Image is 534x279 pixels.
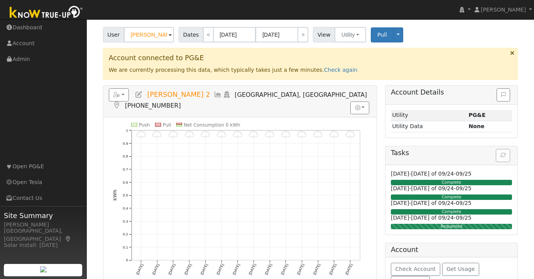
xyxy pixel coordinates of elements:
strong: ID: 17293500, authorized: 09/17/25 [468,112,485,118]
text: [DATE] [151,263,160,276]
text: [DATE] [232,263,240,276]
text: 0.9 [123,141,128,145]
i: 9/07 - Cloudy [201,131,210,138]
text: [DATE] [248,263,257,276]
h3: Account connected to PG&E [109,54,512,62]
a: Login As (last Never) [222,91,231,98]
text: [DATE] [296,263,305,276]
h5: Tasks [391,149,512,157]
span: User [103,27,124,42]
text: 0.4 [123,206,128,210]
img: retrieve [40,266,46,272]
text: [DATE] [135,263,144,276]
div: We are currently processing this data, which typically takes just a few minutes. [103,48,518,79]
text: [DATE] [328,263,337,276]
span: Get Usage [446,266,475,272]
h6: [DATE]-[DATE] of 09/24-09/25 [391,215,512,221]
div: Complete [391,180,512,185]
td: Utility Data [391,121,467,132]
text: 0.5 [123,193,128,198]
text: Pull [163,122,171,128]
a: Check again [324,67,358,73]
text: 0.6 [123,180,128,184]
h5: Account [391,246,418,254]
a: Map [113,101,121,109]
text: 0.2 [123,232,128,236]
text: [DATE] [216,263,225,276]
a: > [297,27,308,42]
i: 9/03 - MostlyCloudy [136,131,145,138]
text: 1 [126,128,128,132]
i: 9/08 - Cloudy [217,131,226,138]
i: 9/13 - Cloudy [297,131,306,138]
text: [DATE] [199,263,208,276]
div: Complete [391,209,512,215]
text: [DATE] [312,263,321,276]
i: 9/11 - Cloudy [265,131,274,138]
i: 9/05 - MostlyCloudy [169,131,178,138]
text: 0.3 [123,219,128,223]
i: 9/16 - Cloudy [345,131,355,138]
button: Check Account [391,263,440,276]
div: Requested [391,224,512,229]
button: Pull [371,27,394,42]
i: 9/14 - Cloudy [313,131,323,138]
text: 0.7 [123,167,128,171]
text: 0 [126,258,128,262]
strong: None [468,123,484,129]
a: Multi-Series Graph [214,91,222,98]
span: [GEOGRAPHIC_DATA], [GEOGRAPHIC_DATA] [235,91,367,98]
i: 9/06 - Cloudy [184,131,194,138]
span: [PHONE_NUMBER] [125,102,181,109]
span: Pull [377,32,387,38]
i: 9/04 - MostlyCloudy [152,131,162,138]
button: Issue History [497,88,510,101]
text: kWh [112,190,117,201]
span: [PERSON_NAME] 2 [147,91,210,98]
button: Utility [335,27,366,42]
h6: [DATE]-[DATE] of 09/24-09/25 [391,185,512,192]
text: [DATE] [183,263,192,276]
i: 9/10 - MostlyCloudy [249,131,258,138]
text: [DATE] [280,263,289,276]
a: Edit User (37459) [135,91,143,98]
input: Select a User [124,27,174,42]
h5: Account Details [391,88,512,96]
span: Check Account [395,266,436,272]
div: [PERSON_NAME] [4,221,83,229]
h6: [DATE]-[DATE] of 09/24-09/25 [391,171,512,177]
text: Net Consumption 0 kWh [184,122,240,128]
td: Utility [391,110,467,121]
h6: [DATE]-[DATE] of 09/24-09/25 [391,200,512,206]
div: [GEOGRAPHIC_DATA], [GEOGRAPHIC_DATA] [4,227,83,243]
text: 0.8 [123,154,128,159]
text: Push [139,122,150,128]
a: Map [65,236,72,242]
span: [PERSON_NAME] [481,7,526,13]
span: Dates [179,27,203,42]
span: View [313,27,335,42]
text: 0.1 [123,245,128,249]
a: < [203,27,214,42]
div: Solar Install: [DATE] [4,241,83,249]
span: Site Summary [4,210,83,221]
text: [DATE] [264,263,273,276]
text: [DATE] [344,263,353,276]
i: 9/15 - Cloudy [330,131,339,138]
i: 9/09 - Cloudy [233,131,242,138]
div: Complete [391,194,512,200]
text: [DATE] [167,263,176,276]
img: Know True-Up [6,4,87,22]
i: 9/12 - Cloudy [281,131,290,138]
button: Get Usage [442,263,480,276]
